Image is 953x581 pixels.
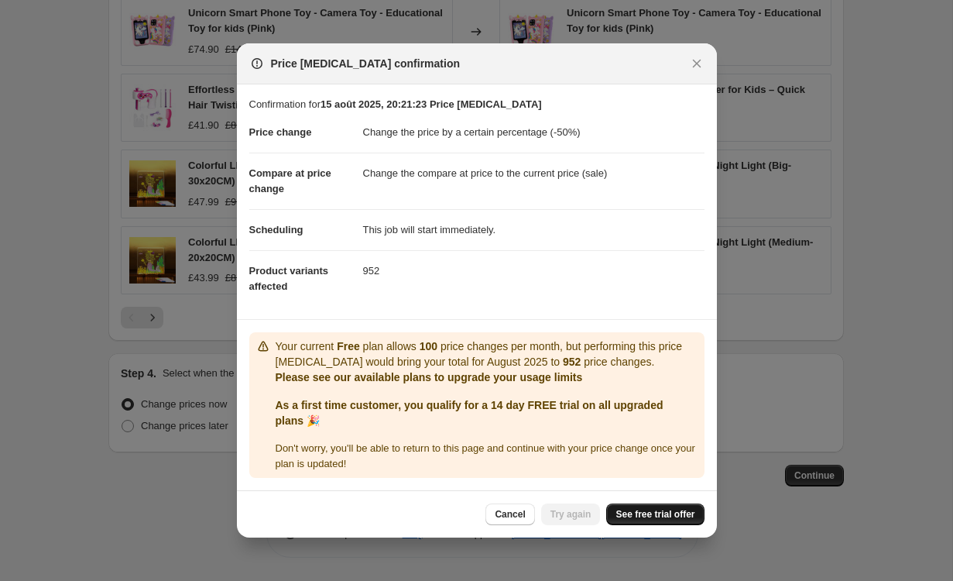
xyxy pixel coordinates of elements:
[485,504,534,525] button: Cancel
[420,340,437,352] b: 100
[363,250,704,291] dd: 952
[249,265,329,292] span: Product variants affected
[271,56,461,71] span: Price [MEDICAL_DATA] confirmation
[249,224,303,235] span: Scheduling
[563,356,581,368] b: 952
[337,340,360,352] b: Free
[276,442,695,469] span: Don ' t worry, you ' ll be able to return to this page and continue with your price change once y...
[321,98,542,110] b: 15 août 2025, 20:21:23 Price [MEDICAL_DATA]
[276,339,698,370] p: Your current plan allows price changes per month, but performing this price [MEDICAL_DATA] would ...
[276,399,663,427] b: As a first time customer, you qualify for a 14 day FREE trial on all upgraded plans 🎉
[276,370,698,385] p: Please see our available plans to upgrade your usage limits
[249,126,312,138] span: Price change
[495,508,525,521] span: Cancel
[249,167,331,194] span: Compare at price change
[363,153,704,194] dd: Change the compare at price to the current price (sale)
[615,508,694,521] span: See free trial offer
[606,504,704,525] a: See free trial offer
[363,112,704,153] dd: Change the price by a certain percentage (-50%)
[363,209,704,250] dd: This job will start immediately.
[249,97,704,112] p: Confirmation for
[686,53,708,74] button: Close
